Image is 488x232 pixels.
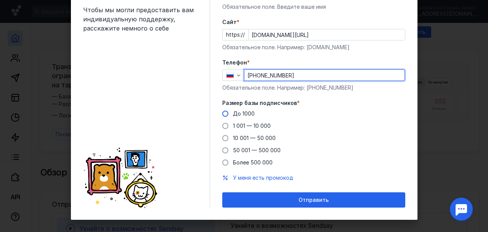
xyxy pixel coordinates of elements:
span: Телефон [222,59,247,66]
div: Обязательное поле. Введите ваше имя [222,3,405,11]
span: Чтобы мы могли предоставить вам индивидуальную поддержку, расскажите немного о себе [83,5,197,33]
span: Более 500 000 [233,159,273,166]
span: Cайт [222,18,237,26]
div: Обязательное поле. Например: [PHONE_NUMBER] [222,84,405,92]
button: У меня есть промокод [233,174,293,182]
span: Размер базы подписчиков [222,99,297,107]
span: Отправить [299,197,329,203]
span: 10 001 — 50 000 [233,135,276,141]
div: Обязательное поле. Например: [DOMAIN_NAME] [222,43,405,51]
span: 1 001 — 10 000 [233,122,271,129]
span: До 1000 [233,110,255,117]
span: 50 001 — 500 000 [233,147,281,153]
button: Отправить [222,192,405,208]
